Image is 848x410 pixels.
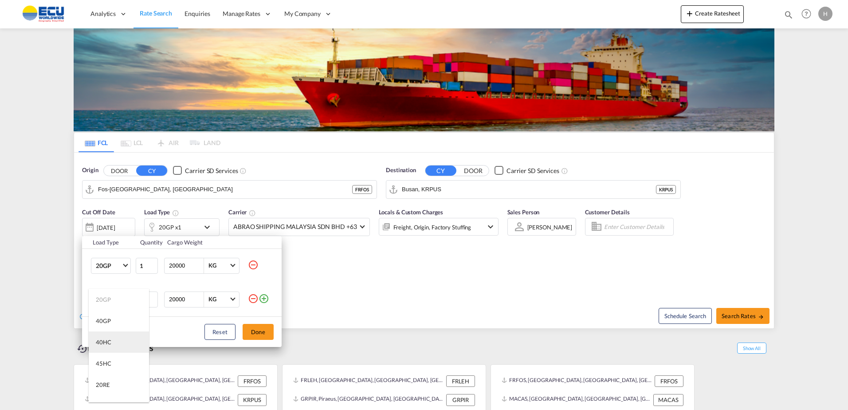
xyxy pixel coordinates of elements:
div: 45HC [96,359,111,367]
div: 40GP [96,317,111,325]
div: 40RE [96,402,110,410]
div: 20RE [96,381,110,389]
div: 20GP [96,296,111,304]
div: 40HC [96,338,111,346]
